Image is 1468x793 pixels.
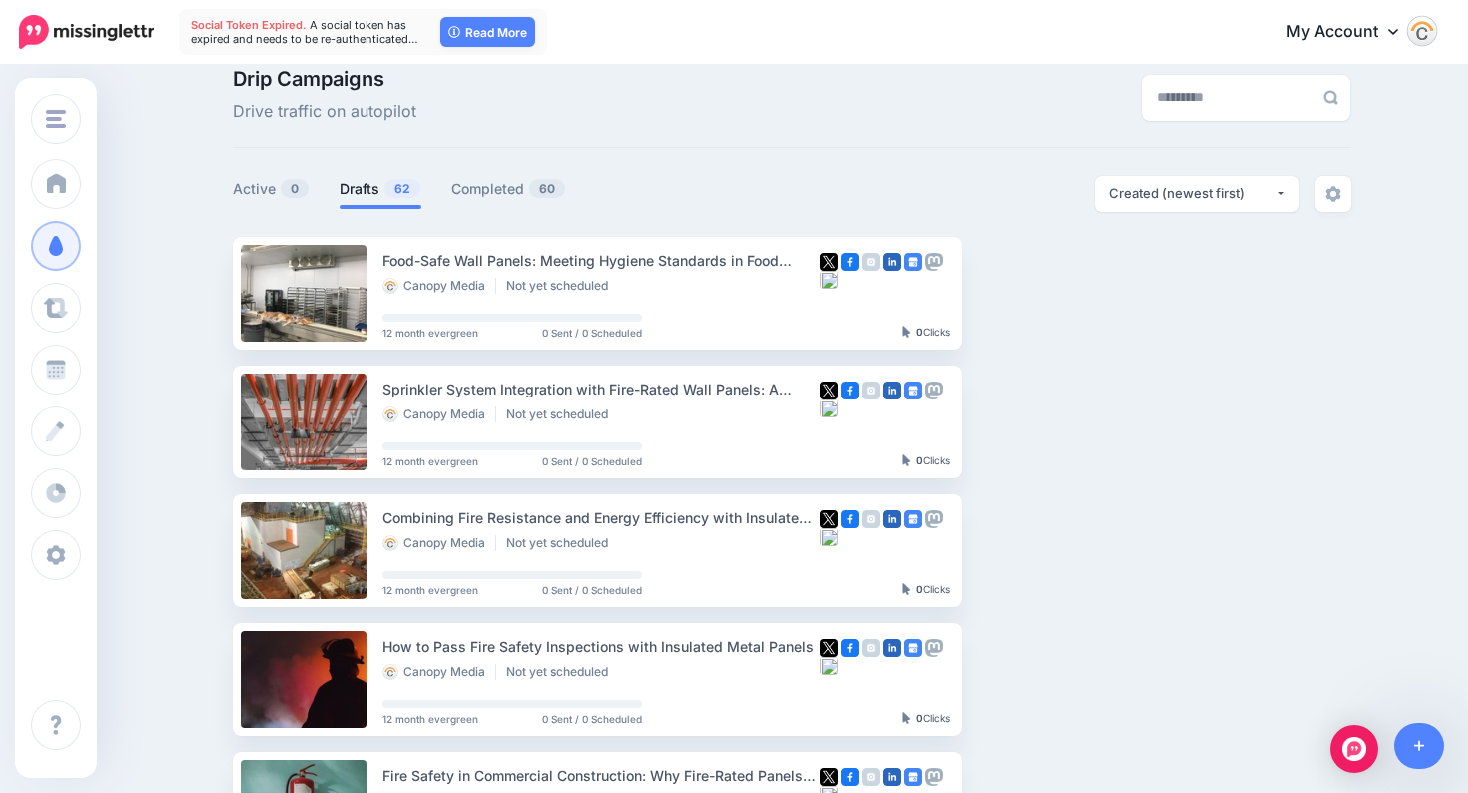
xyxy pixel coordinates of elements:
img: linkedin-square.png [883,382,901,399]
li: Canopy Media [382,278,496,294]
img: twitter-square.png [820,510,838,528]
a: Completed60 [451,177,566,201]
span: 60 [529,179,565,198]
img: linkedin-square.png [883,639,901,657]
div: Open Intercom Messenger [1330,725,1378,773]
img: instagram-grey-square.png [862,510,880,528]
b: 0 [916,583,923,595]
div: Fire Safety in Commercial Construction: Why Fire-Rated Panels Matter [382,764,820,787]
div: Clicks [902,455,950,467]
img: pointer-grey-darker.png [902,326,911,338]
li: Canopy Media [382,664,496,680]
img: google_business-square.png [904,639,922,657]
img: instagram-grey-square.png [862,382,880,399]
span: 12 month evergreen [382,456,478,466]
span: Social Token Expired. [191,18,307,32]
span: Drip Campaigns [233,69,416,89]
img: facebook-square.png [841,382,859,399]
img: twitter-square.png [820,768,838,786]
img: menu.png [46,110,66,128]
span: Drive traffic on autopilot [233,99,416,125]
div: Clicks [902,327,950,339]
b: 0 [916,326,923,338]
img: linkedin-square.png [883,768,901,786]
img: facebook-square.png [841,510,859,528]
span: 12 month evergreen [382,714,478,724]
img: mastodon-grey-square.png [925,768,943,786]
span: 62 [384,179,420,198]
img: twitter-square.png [820,639,838,657]
img: pointer-grey-darker.png [902,712,911,724]
img: bluesky-grey-square.png [820,399,838,417]
li: Not yet scheduled [506,535,618,551]
span: 0 Sent / 0 Scheduled [542,585,642,595]
img: mastodon-grey-square.png [925,253,943,271]
img: facebook-square.png [841,768,859,786]
img: bluesky-grey-square.png [820,271,838,289]
span: 12 month evergreen [382,585,478,595]
img: linkedin-square.png [883,510,901,528]
li: Canopy Media [382,406,496,422]
img: facebook-square.png [841,639,859,657]
a: My Account [1266,8,1438,57]
img: mastodon-grey-square.png [925,639,943,657]
div: Clicks [902,584,950,596]
img: Missinglettr [19,15,154,49]
img: mastodon-grey-square.png [925,510,943,528]
img: linkedin-square.png [883,253,901,271]
img: pointer-grey-darker.png [902,454,911,466]
button: Created (newest first) [1095,176,1299,212]
span: A social token has expired and needs to be re-authenticated… [191,18,418,46]
img: bluesky-grey-square.png [820,657,838,675]
img: google_business-square.png [904,382,922,399]
span: 0 Sent / 0 Scheduled [542,714,642,724]
a: Read More [440,17,535,47]
li: Not yet scheduled [506,664,618,680]
li: Canopy Media [382,535,496,551]
li: Not yet scheduled [506,278,618,294]
b: 0 [916,712,923,724]
div: How to Pass Fire Safety Inspections with Insulated Metal Panels [382,635,820,658]
img: twitter-square.png [820,382,838,399]
img: settings-grey.png [1325,186,1341,202]
img: instagram-grey-square.png [862,639,880,657]
img: google_business-square.png [904,510,922,528]
div: Created (newest first) [1109,184,1275,203]
img: instagram-grey-square.png [862,253,880,271]
span: 0 Sent / 0 Scheduled [542,456,642,466]
img: instagram-grey-square.png [862,768,880,786]
div: Combining Fire Resistance and Energy Efficiency with Insulated Panels [382,506,820,529]
span: 0 [281,179,309,198]
img: search-grey-6.png [1323,90,1338,105]
img: twitter-square.png [820,253,838,271]
li: Not yet scheduled [506,406,618,422]
a: Active0 [233,177,310,201]
img: pointer-grey-darker.png [902,583,911,595]
div: Food-Safe Wall Panels: Meeting Hygiene Standards in Food Processing Facilities [382,249,820,272]
b: 0 [916,454,923,466]
img: bluesky-grey-square.png [820,528,838,546]
img: facebook-square.png [841,253,859,271]
img: mastodon-grey-square.png [925,382,943,399]
span: 0 Sent / 0 Scheduled [542,328,642,338]
img: google_business-square.png [904,768,922,786]
span: 12 month evergreen [382,328,478,338]
a: Drafts62 [340,177,421,201]
div: Clicks [902,713,950,725]
div: Sprinkler System Integration with Fire-Rated Wall Panels: A Complete Guide [382,378,820,400]
img: google_business-square.png [904,253,922,271]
